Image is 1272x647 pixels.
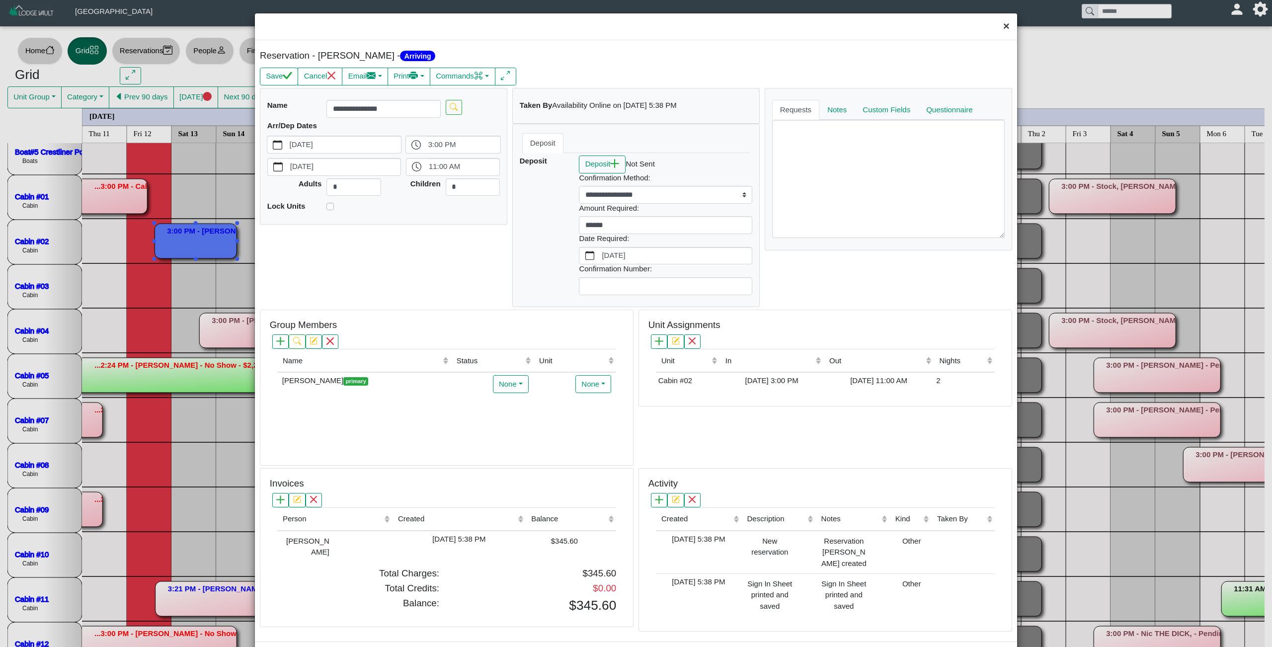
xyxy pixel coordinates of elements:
[579,156,626,173] button: Depositplus
[892,534,929,547] div: Other
[306,493,322,507] button: x
[310,337,318,345] svg: pencil square
[656,372,720,389] td: Cabin #02
[446,100,462,114] button: search
[260,68,298,85] button: Savecheck
[520,157,547,165] b: Deposit
[406,136,426,153] button: clock
[725,355,813,367] div: In
[412,162,421,171] svg: clock
[293,337,301,345] svg: search
[293,495,301,503] svg: pencil square
[818,576,868,612] div: Sign In Sheet printed and saved
[270,478,304,489] h5: Invoices
[918,100,980,120] a: Questionnaire
[277,568,439,579] h5: Total Charges:
[398,513,515,525] div: Created
[585,251,595,260] svg: calendar
[528,534,578,547] div: $345.60
[495,68,516,85] button: arrows angle expand
[298,68,342,85] button: Cancelx
[688,495,696,503] svg: x
[667,334,684,349] button: pencil square
[276,495,284,503] svg: plus
[539,355,606,367] div: Unit
[651,334,667,349] button: plus
[327,71,336,81] svg: x
[310,495,318,503] svg: x
[289,334,305,349] button: search
[501,71,510,81] svg: arrows angle expand
[667,493,684,507] button: pencil square
[684,334,701,349] button: x
[283,71,292,81] svg: check
[744,534,794,558] div: New reservation
[280,534,329,558] div: [PERSON_NAME]
[855,100,918,120] a: Custom Fields
[579,247,600,264] button: calendar
[342,68,388,85] button: Emailenvelope fill
[343,377,368,386] span: primary
[267,121,317,130] b: Arr/Dep Dates
[826,375,932,387] div: [DATE] 11:00 AM
[829,355,923,367] div: Out
[688,337,696,345] svg: x
[575,375,611,393] button: None
[395,534,523,545] div: [DATE] 5:38 PM
[658,576,739,588] div: [DATE] 5:38 PM
[272,493,289,507] button: plus
[892,576,929,590] div: Other
[672,337,680,345] svg: pencil square
[661,513,731,525] div: Created
[367,71,376,81] svg: envelope fill
[280,375,449,387] div: [PERSON_NAME]
[326,337,334,345] svg: x
[273,162,283,171] svg: calendar
[260,50,634,62] h5: Reservation - [PERSON_NAME] -
[267,202,306,210] b: Lock Units
[454,568,616,579] h5: $345.60
[406,159,427,175] button: clock
[819,100,855,120] a: Notes
[818,534,868,571] div: Reservation [PERSON_NAME] created at [DATE] 12:34:25 PM for dates [DATE] 3:00:00 PM to [DATE] 11:...
[937,513,984,525] div: Taken By
[267,101,288,109] b: Name
[277,598,439,609] h5: Balance:
[411,140,421,150] svg: clock
[388,68,430,85] button: Printprinter fill
[684,493,701,507] button: x
[288,136,401,153] label: [DATE]
[427,159,499,175] label: 11:00 AM
[520,101,553,109] b: Taken By
[895,513,921,525] div: Kind
[322,334,338,349] button: x
[409,71,418,81] svg: printer fill
[655,495,663,503] svg: plus
[457,355,523,367] div: Status
[648,478,678,489] h5: Activity
[600,247,752,264] label: [DATE]
[276,337,284,345] svg: plus
[268,159,288,175] button: calendar
[672,495,680,503] svg: pencil square
[626,160,654,168] i: Not Sent
[283,513,382,525] div: Person
[454,598,616,614] h3: $345.60
[306,334,322,349] button: pencil square
[722,375,821,387] div: [DATE] 3:00 PM
[744,576,794,612] div: Sign In Sheet printed and saved
[747,513,805,525] div: Description
[996,13,1017,40] button: Close
[772,100,819,120] a: Requests
[579,173,752,182] h6: Confirmation Method:
[426,136,500,153] label: 3:00 PM
[648,320,720,331] h5: Unit Assignments
[651,493,667,507] button: plus
[940,355,985,367] div: Nights
[934,372,995,389] td: 2
[821,513,879,525] div: Notes
[277,583,439,594] h5: Total Credits:
[272,334,289,349] button: plus
[273,140,282,150] svg: calendar
[655,337,663,345] svg: plus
